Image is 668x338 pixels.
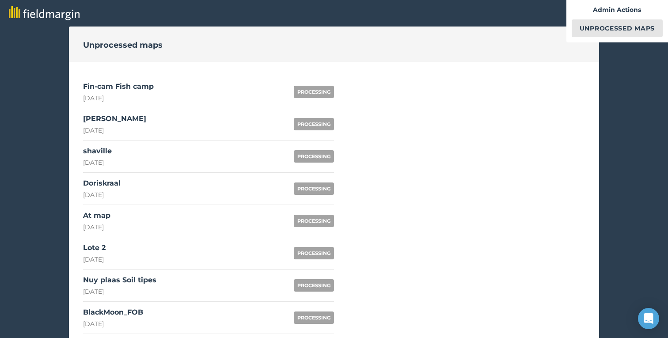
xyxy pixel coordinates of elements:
[294,118,334,130] div: PROCESSING
[83,108,334,141] a: [PERSON_NAME][DATE]PROCESSING
[9,6,80,20] img: fieldmargin logo
[572,5,663,14] h2: Admin Actions
[83,126,146,135] div: [DATE]
[83,319,143,328] div: [DATE]
[638,308,659,329] div: Open Intercom Messenger
[572,19,663,37] a: Unprocessed Maps
[83,302,334,334] a: BlackMoon_FOB[DATE]PROCESSING
[83,114,146,124] div: [PERSON_NAME]
[83,173,334,205] a: Doriskraal[DATE]PROCESSING
[83,158,112,167] div: [DATE]
[83,190,121,199] div: [DATE]
[83,141,334,173] a: shaville[DATE]PROCESSING
[294,182,334,195] div: PROCESSING
[83,94,154,103] div: [DATE]
[83,287,156,296] div: [DATE]
[83,205,334,237] a: At map[DATE]PROCESSING
[294,86,334,98] div: PROCESSING
[83,275,156,285] div: Nuy plaas Soil tipes
[83,255,106,264] div: [DATE]
[83,76,334,108] a: Fin-cam Fish camp[DATE]PROCESSING
[294,279,334,292] div: PROCESSING
[83,146,112,156] div: shaville
[83,270,334,302] a: Nuy plaas Soil tipes[DATE]PROCESSING
[83,307,143,318] div: BlackMoon_FOB
[294,150,334,163] div: PROCESSING
[294,215,334,227] div: PROCESSING
[83,243,106,253] div: Lote 2
[83,210,110,221] div: At map
[294,247,334,259] div: PROCESSING
[83,223,110,232] div: [DATE]
[83,178,121,189] div: Doriskraal
[83,81,154,92] div: Fin-cam Fish camp
[294,311,334,324] div: PROCESSING
[83,39,163,51] h2: Unprocessed maps
[83,237,334,270] a: Lote 2[DATE]PROCESSING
